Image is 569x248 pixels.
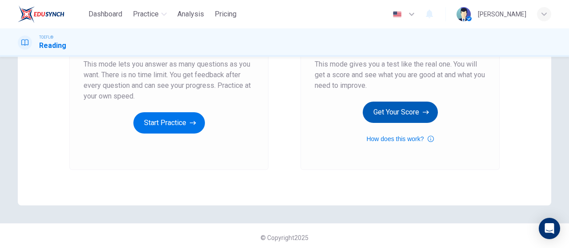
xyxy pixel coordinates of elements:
a: EduSynch logo [18,5,85,23]
button: Get Your Score [363,102,438,123]
button: Practice [129,6,170,22]
span: Practice [133,9,159,20]
img: EduSynch logo [18,5,64,23]
button: Start Practice [133,112,205,134]
span: This mode lets you answer as many questions as you want. There is no time limit. You get feedback... [84,59,254,102]
span: © Copyright 2025 [260,234,309,241]
img: en [392,11,403,18]
div: [PERSON_NAME] [478,9,526,20]
span: This mode gives you a test like the real one. You will get a score and see what you are good at a... [315,59,485,91]
button: Analysis [174,6,208,22]
img: Profile picture [457,7,471,21]
button: Dashboard [85,6,126,22]
div: Open Intercom Messenger [539,218,560,239]
button: Pricing [211,6,240,22]
span: Pricing [215,9,236,20]
span: Analysis [177,9,204,20]
span: Dashboard [88,9,122,20]
button: How does this work? [366,134,433,144]
span: TOEFL® [39,34,53,40]
h1: Reading [39,40,66,51]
